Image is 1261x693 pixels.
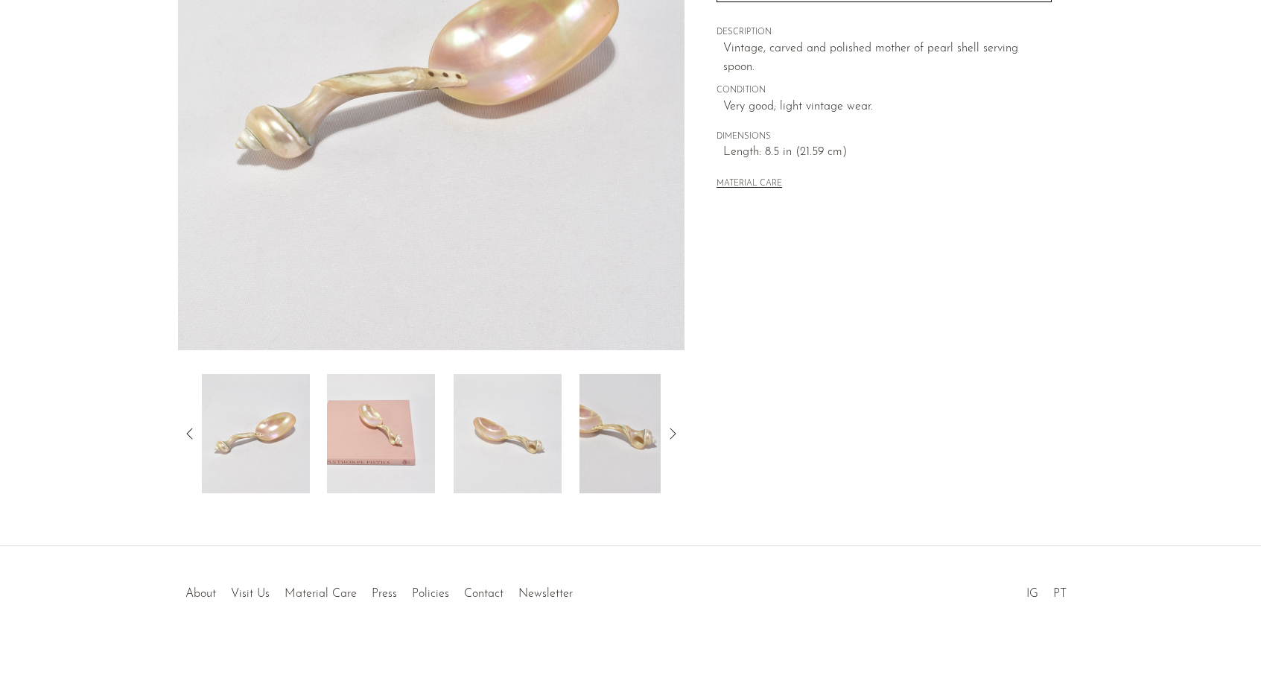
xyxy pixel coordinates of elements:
button: MATERIAL CARE [717,179,782,190]
img: Carved Shell Spoon [579,374,687,493]
p: Vintage, carved and polished mother of pearl shell serving spoon. [723,39,1052,77]
ul: Quick links [178,576,580,604]
a: Contact [464,588,504,600]
a: Press [372,588,397,600]
a: About [185,588,216,600]
span: Very good; light vintage wear. [723,98,1052,117]
a: Policies [412,588,449,600]
span: CONDITION [717,84,1052,98]
img: Carved Shell Spoon [327,374,435,493]
span: DIMENSIONS [717,130,1052,144]
span: Length: 8.5 in (21.59 cm) [723,143,1052,162]
img: Carved Shell Spoon [202,374,310,493]
ul: Social Medias [1019,576,1074,604]
a: PT [1053,588,1067,600]
span: DESCRIPTION [717,26,1052,39]
img: Carved Shell Spoon [454,374,562,493]
a: Material Care [285,588,357,600]
a: IG [1026,588,1038,600]
a: Visit Us [231,588,270,600]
